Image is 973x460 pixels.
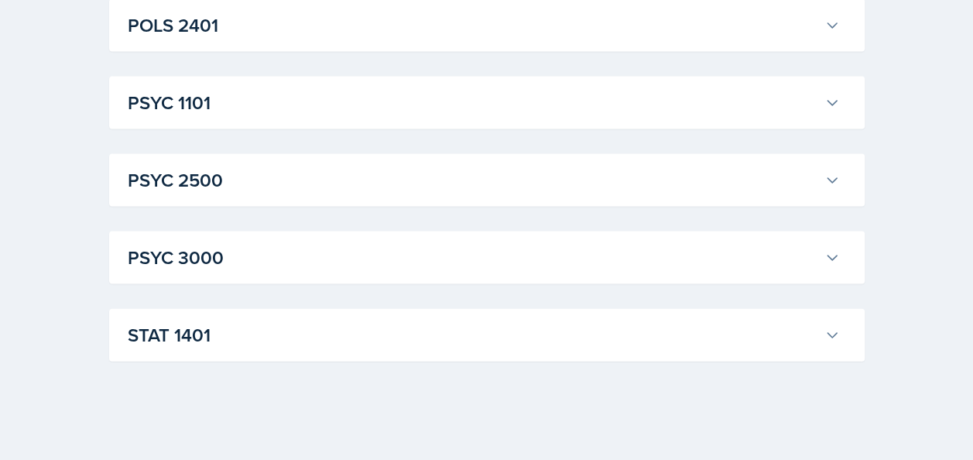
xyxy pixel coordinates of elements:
h3: STAT 1401 [128,321,818,349]
h3: POLS 2401 [128,12,818,39]
button: STAT 1401 [125,318,843,352]
h3: PSYC 1101 [128,89,818,117]
button: PSYC 2500 [125,163,843,197]
h3: PSYC 2500 [128,166,818,194]
button: POLS 2401 [125,9,843,43]
h3: PSYC 3000 [128,244,818,272]
button: PSYC 1101 [125,86,843,120]
button: PSYC 3000 [125,241,843,275]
